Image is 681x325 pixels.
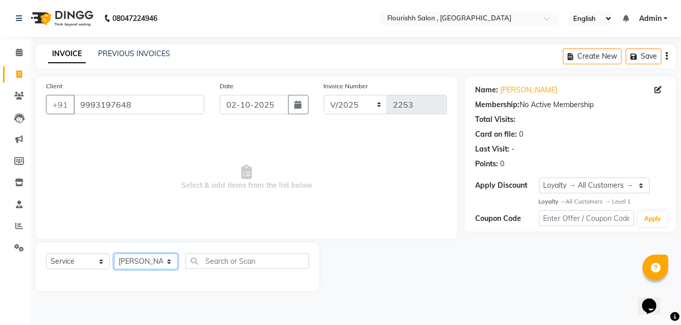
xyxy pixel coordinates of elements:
[475,144,509,155] div: Last Visit:
[638,284,671,315] iframe: chat widget
[475,85,498,95] div: Name:
[475,159,498,169] div: Points:
[539,210,634,226] input: Enter Offer / Coupon Code
[112,4,157,33] b: 08047224946
[511,144,514,155] div: -
[475,213,538,224] div: Coupon Code
[185,253,309,269] input: Search or Scan
[475,99,666,110] div: No Active Membership
[539,197,666,206] div: All Customers → Level 1
[626,48,662,64] button: Save
[475,99,520,110] div: Membership:
[500,159,504,169] div: 0
[500,85,557,95] a: [PERSON_NAME]
[26,4,96,33] img: logo
[475,129,517,140] div: Card on file:
[74,95,204,114] input: Search by Name/Mobile/Email/Code
[539,198,566,205] strong: Loyalty →
[46,127,447,229] span: Select & add items from the list below
[638,211,667,227] button: Apply
[98,49,170,58] a: PREVIOUS INVOICES
[519,129,523,140] div: 0
[475,114,515,125] div: Total Visits:
[220,82,233,91] label: Date
[475,180,538,191] div: Apply Discount
[48,45,86,63] a: INVOICE
[324,82,368,91] label: Invoice Number
[46,82,62,91] label: Client
[563,48,622,64] button: Create New
[46,95,75,114] button: +91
